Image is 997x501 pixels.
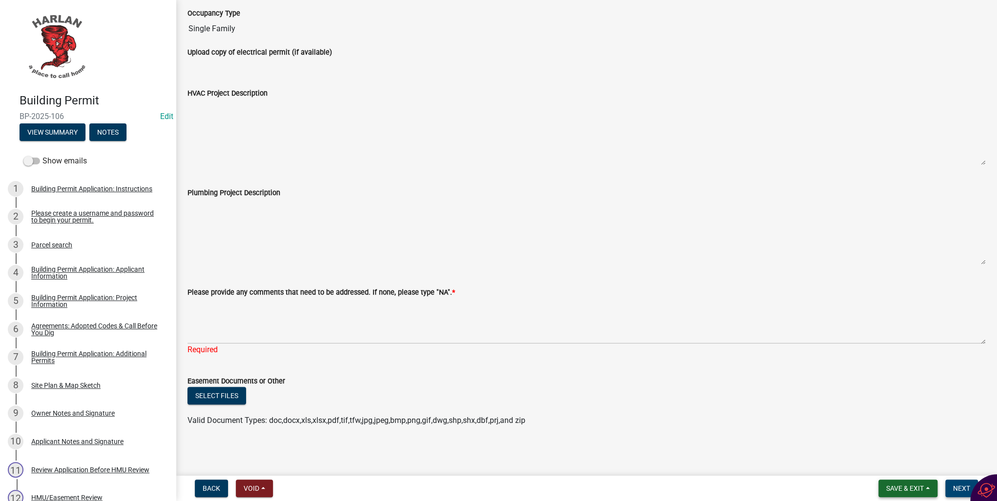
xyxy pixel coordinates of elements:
[160,112,173,121] wm-modal-confirm: Edit Application Number
[187,378,285,385] label: Easement Documents or Other
[89,129,126,137] wm-modal-confirm: Notes
[187,49,332,56] label: Upload copy of electrical permit (if available)
[953,484,970,492] span: Next
[203,484,220,492] span: Back
[31,382,101,389] div: Site Plan & Map Sketch
[31,210,160,223] div: Please create a username and password to begin your permit.
[31,241,72,248] div: Parcel search
[8,378,23,393] div: 8
[886,484,924,492] span: Save & Exit
[187,10,240,17] label: Occupancy Type
[187,387,246,404] button: Select files
[8,209,23,224] div: 2
[31,185,152,192] div: Building Permit Application: Instructions
[187,289,455,296] label: Please provide any comments that need to be addressed. If none, please type "NA".
[20,112,156,121] span: BP-2025-106
[8,434,23,449] div: 10
[195,480,228,497] button: Back
[8,349,23,365] div: 7
[8,265,23,281] div: 4
[878,480,937,497] button: Save & Exit
[187,416,525,425] span: Valid Document Types: doc,docx,xls,xlsx,pdf,tif,tfw,jpg,jpeg,bmp,png,gif,dwg,shp,shx,dbf,prj,and zip
[20,10,93,83] img: City of Harlan, Iowa
[31,294,160,308] div: Building Permit Application: Project Information
[160,112,173,121] a: Edit
[23,155,87,167] label: Show emails
[31,350,160,364] div: Building Permit Application: Additional Permits
[20,94,168,108] h4: Building Permit
[945,480,978,497] button: Next
[187,90,268,97] label: HVAC Project Description
[236,480,273,497] button: Void
[8,181,23,197] div: 1
[8,405,23,421] div: 9
[8,321,23,337] div: 6
[8,462,23,478] div: 11
[31,466,149,473] div: Review Application Before HMU Review
[20,123,85,141] button: View Summary
[20,129,85,137] wm-modal-confirm: Summary
[187,190,280,197] label: Plumbing Project Description
[31,322,160,336] div: Agreements: Adopted Codes & Call Before You Dig
[89,123,126,141] button: Notes
[244,484,259,492] span: Void
[8,237,23,253] div: 3
[8,293,23,309] div: 5
[31,494,103,501] div: HMU/Easement Review
[31,266,160,280] div: Building Permit Application: Applicant Information
[31,410,115,417] div: Owner Notes and Signature
[31,438,124,445] div: Applicant Notes and Signature
[187,344,985,356] div: Required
